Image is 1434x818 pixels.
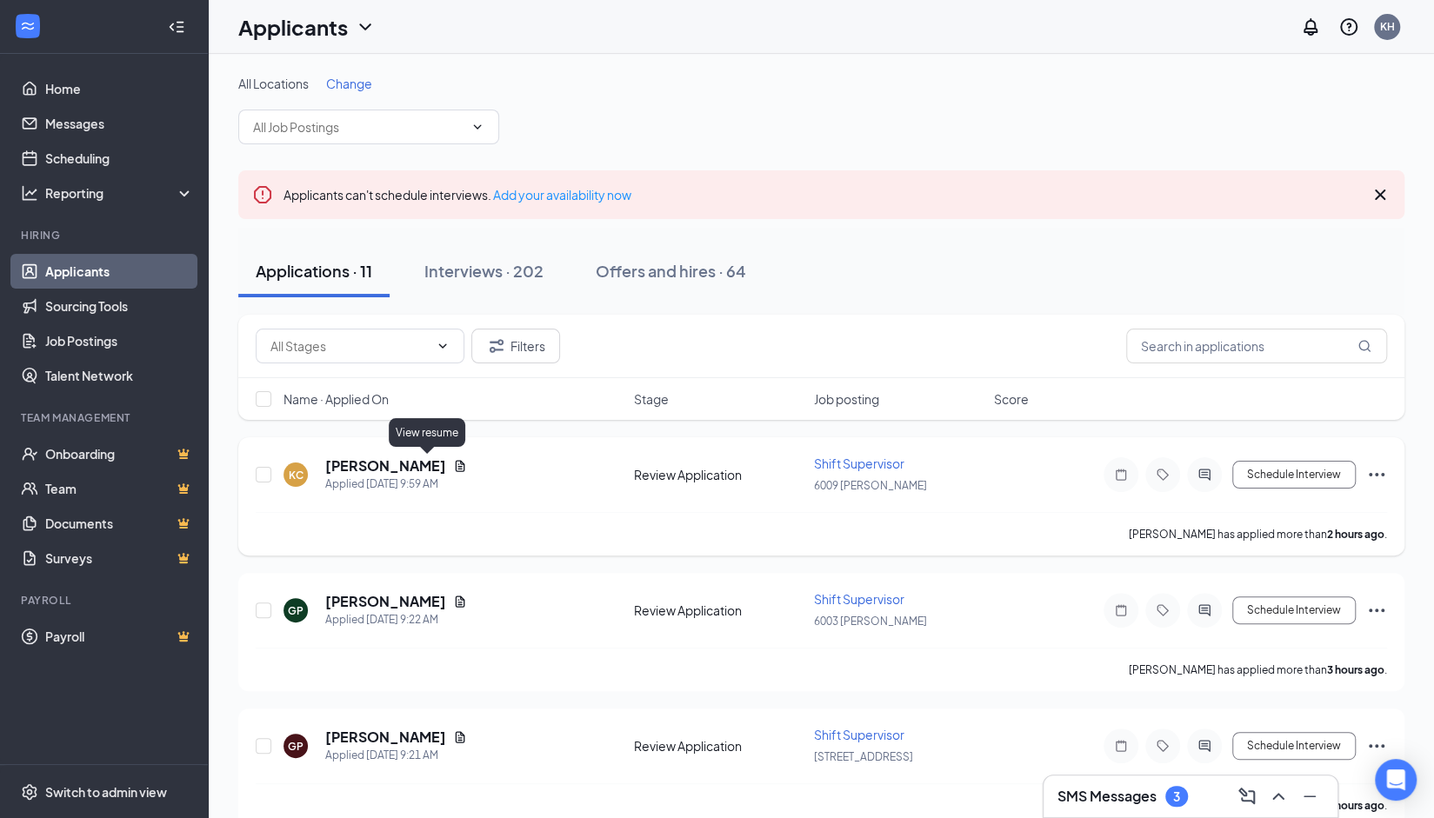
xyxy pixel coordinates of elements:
[283,390,389,408] span: Name · Applied On
[21,783,38,801] svg: Settings
[288,603,303,618] div: GP
[814,390,879,408] span: Job posting
[1152,739,1173,753] svg: Tag
[814,591,904,607] span: Shift Supervisor
[436,339,450,353] svg: ChevronDown
[252,184,273,205] svg: Error
[1264,782,1292,810] button: ChevronUp
[1327,799,1384,812] b: 3 hours ago
[21,593,190,608] div: Payroll
[1111,603,1131,617] svg: Note
[814,615,927,628] span: 6003 [PERSON_NAME]
[1129,527,1387,542] p: [PERSON_NAME] has applied more than .
[493,187,631,203] a: Add your availability now
[1233,782,1261,810] button: ComposeMessage
[45,289,194,323] a: Sourcing Tools
[1370,184,1391,205] svg: Cross
[1380,19,1395,34] div: KH
[1366,464,1387,485] svg: Ellipses
[325,611,467,628] div: Applied [DATE] 9:22 AM
[1232,461,1356,489] button: Schedule Interview
[814,750,913,763] span: [STREET_ADDRESS]
[1357,339,1371,353] svg: MagnifyingGlass
[21,228,190,243] div: Hiring
[325,476,467,493] div: Applied [DATE] 9:59 AM
[1375,759,1417,801] div: Open Intercom Messenger
[814,456,904,471] span: Shift Supervisor
[289,468,303,482] div: KC
[1232,596,1356,624] button: Schedule Interview
[253,117,464,136] input: All Job Postings
[1338,17,1359,37] svg: QuestionInfo
[238,12,348,42] h1: Applicants
[1327,663,1384,676] b: 3 hours ago
[453,459,467,473] svg: Document
[453,730,467,744] svg: Document
[1126,329,1387,363] input: Search in applications
[45,71,194,106] a: Home
[814,727,904,742] span: Shift Supervisor
[1296,782,1324,810] button: Minimize
[994,390,1029,408] span: Score
[424,260,544,282] div: Interviews · 202
[1237,786,1257,807] svg: ComposeMessage
[486,336,507,356] svg: Filter
[45,358,194,393] a: Talent Network
[45,619,194,654] a: PayrollCrown
[326,76,372,91] span: Change
[45,254,194,289] a: Applicants
[325,456,446,476] h5: [PERSON_NAME]
[45,506,194,541] a: DocumentsCrown
[1299,786,1320,807] svg: Minimize
[1152,603,1173,617] svg: Tag
[1129,662,1387,677] p: [PERSON_NAME] has applied more than .
[45,541,194,575] a: SurveysCrown
[45,436,194,471] a: OnboardingCrown
[634,737,804,755] div: Review Application
[21,184,38,202] svg: Analysis
[634,466,804,483] div: Review Application
[1057,787,1157,806] h3: SMS Messages
[45,783,167,801] div: Switch to admin view
[355,17,376,37] svg: ChevronDown
[1194,603,1215,617] svg: ActiveChat
[1152,468,1173,482] svg: Tag
[288,739,303,754] div: GP
[1173,789,1180,804] div: 3
[1366,600,1387,621] svg: Ellipses
[168,18,185,36] svg: Collapse
[1327,528,1384,541] b: 2 hours ago
[1111,739,1131,753] svg: Note
[1300,17,1321,37] svg: Notifications
[389,418,465,447] div: View resume
[1194,468,1215,482] svg: ActiveChat
[634,390,669,408] span: Stage
[45,141,194,176] a: Scheduling
[471,329,560,363] button: Filter Filters
[1268,786,1289,807] svg: ChevronUp
[453,595,467,609] svg: Document
[45,184,195,202] div: Reporting
[1194,739,1215,753] svg: ActiveChat
[21,410,190,425] div: Team Management
[45,323,194,358] a: Job Postings
[270,336,429,356] input: All Stages
[283,187,631,203] span: Applicants can't schedule interviews.
[814,479,927,492] span: 6009 [PERSON_NAME]
[596,260,746,282] div: Offers and hires · 64
[325,592,446,611] h5: [PERSON_NAME]
[238,76,309,91] span: All Locations
[1111,468,1131,482] svg: Note
[1366,735,1387,756] svg: Ellipses
[325,728,446,747] h5: [PERSON_NAME]
[45,471,194,506] a: TeamCrown
[19,17,37,35] svg: WorkstreamLogo
[256,260,372,282] div: Applications · 11
[325,747,467,764] div: Applied [DATE] 9:21 AM
[45,106,194,141] a: Messages
[470,120,484,134] svg: ChevronDown
[1232,732,1356,760] button: Schedule Interview
[634,602,804,619] div: Review Application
